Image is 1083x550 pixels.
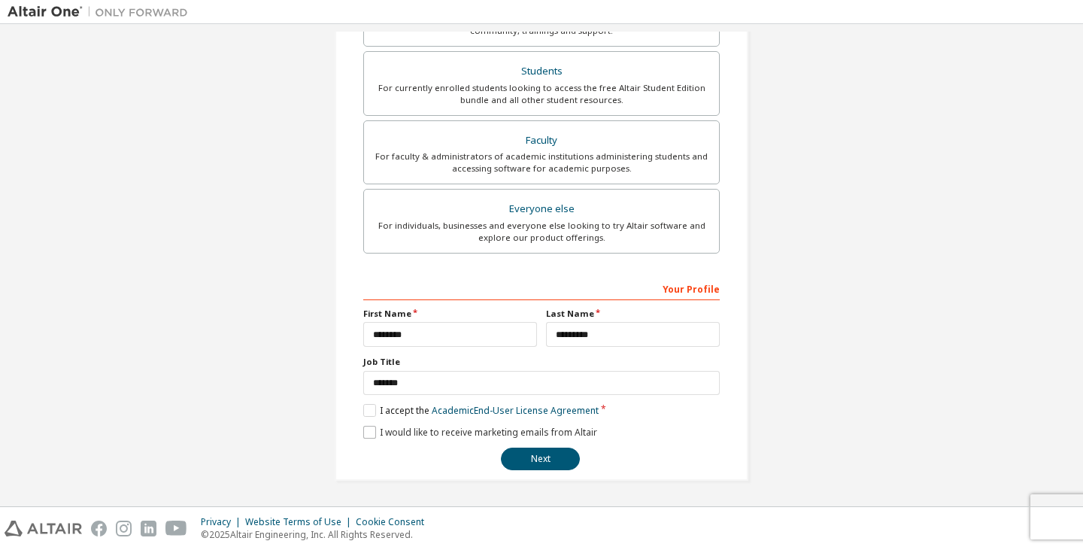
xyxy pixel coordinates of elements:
[373,199,710,220] div: Everyone else
[141,521,156,536] img: linkedin.svg
[363,404,599,417] label: I accept the
[501,448,580,470] button: Next
[356,516,433,528] div: Cookie Consent
[201,516,245,528] div: Privacy
[8,5,196,20] img: Altair One
[363,308,537,320] label: First Name
[373,130,710,151] div: Faculty
[245,516,356,528] div: Website Terms of Use
[373,61,710,82] div: Students
[432,404,599,417] a: Academic End-User License Agreement
[373,150,710,175] div: For faculty & administrators of academic institutions administering students and accessing softwa...
[546,308,720,320] label: Last Name
[373,82,710,106] div: For currently enrolled students looking to access the free Altair Student Edition bundle and all ...
[91,521,107,536] img: facebook.svg
[201,528,433,541] p: © 2025 Altair Engineering, Inc. All Rights Reserved.
[373,220,710,244] div: For individuals, businesses and everyone else looking to try Altair software and explore our prod...
[363,356,720,368] label: Job Title
[363,276,720,300] div: Your Profile
[165,521,187,536] img: youtube.svg
[5,521,82,536] img: altair_logo.svg
[116,521,132,536] img: instagram.svg
[363,426,597,439] label: I would like to receive marketing emails from Altair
